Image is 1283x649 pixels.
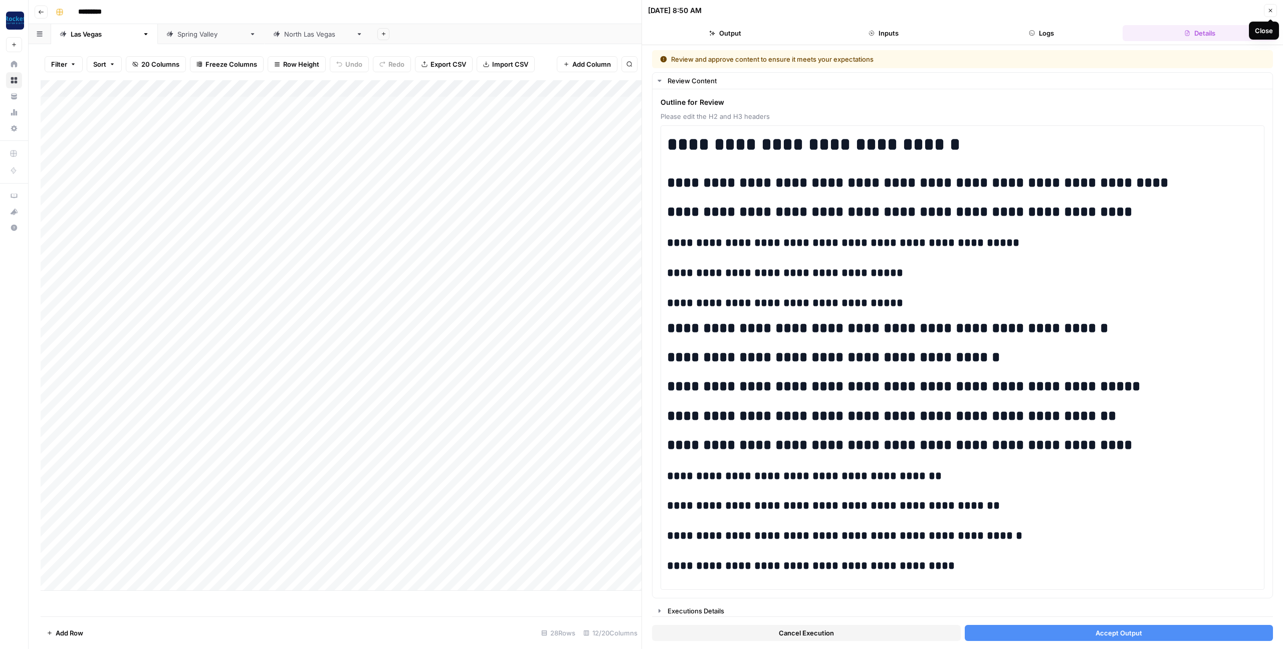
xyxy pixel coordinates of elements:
[265,24,371,44] a: [GEOGRAPHIC_DATA]
[177,29,245,39] div: [GEOGRAPHIC_DATA]
[965,625,1273,641] button: Accept Output
[652,625,961,641] button: Cancel Execution
[126,56,186,72] button: 20 Columns
[477,56,535,72] button: Import CSV
[56,628,83,638] span: Add Row
[6,120,22,136] a: Settings
[141,59,179,69] span: 20 Columns
[6,12,24,30] img: Rocket Pilots Logo
[6,72,22,88] a: Browse
[661,111,1264,121] span: Please edit the H2 and H3 headers
[373,56,411,72] button: Redo
[965,25,1119,41] button: Logs
[158,24,265,44] a: [GEOGRAPHIC_DATA]
[537,625,579,641] div: 28 Rows
[6,204,22,220] button: What's new?
[557,56,617,72] button: Add Column
[45,56,83,72] button: Filter
[51,59,67,69] span: Filter
[190,56,264,72] button: Freeze Columns
[648,25,802,41] button: Output
[284,29,352,39] div: [GEOGRAPHIC_DATA]
[415,56,473,72] button: Export CSV
[431,59,466,69] span: Export CSV
[668,76,1266,86] div: Review Content
[330,56,369,72] button: Undo
[388,59,404,69] span: Redo
[283,59,319,69] span: Row Height
[660,54,1070,64] div: Review and approve content to ensure it meets your expectations
[93,59,106,69] span: Sort
[572,59,611,69] span: Add Column
[345,59,362,69] span: Undo
[205,59,257,69] span: Freeze Columns
[87,56,122,72] button: Sort
[653,73,1272,89] button: Review Content
[51,24,158,44] a: [GEOGRAPHIC_DATA]
[806,25,961,41] button: Inputs
[268,56,326,72] button: Row Height
[1123,25,1277,41] button: Details
[6,188,22,204] a: AirOps Academy
[6,56,22,72] a: Home
[653,603,1272,619] button: Executions Details
[579,625,641,641] div: 12/20 Columns
[6,220,22,236] button: Help + Support
[71,29,138,39] div: [GEOGRAPHIC_DATA]
[6,88,22,104] a: Your Data
[7,204,22,219] div: What's new?
[648,6,702,16] div: [DATE] 8:50 AM
[41,625,89,641] button: Add Row
[492,59,528,69] span: Import CSV
[653,89,1272,598] div: Review Content
[1096,628,1142,638] span: Accept Output
[661,97,1264,107] span: Outline for Review
[6,104,22,120] a: Usage
[779,628,834,638] span: Cancel Execution
[1255,26,1273,36] div: Close
[668,606,1266,616] div: Executions Details
[6,8,22,33] button: Workspace: Rocket Pilots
